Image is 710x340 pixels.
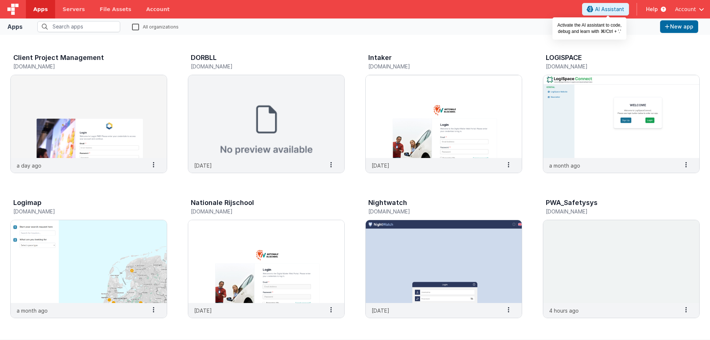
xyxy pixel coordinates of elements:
button: New app [660,20,698,33]
span: Servers [62,6,85,13]
span: AI Assistant [595,6,624,13]
h3: Client Project Management [13,54,104,61]
h3: Intaker [368,54,392,61]
h3: PWA_Safetysys [546,199,598,206]
h3: DORBLL [191,54,217,61]
h5: [DOMAIN_NAME] [546,209,681,214]
p: [DATE] [372,307,389,314]
button: AI Assistant [582,3,629,16]
h3: Nightwatch [368,199,407,206]
h3: LOGISPACE [546,54,582,61]
h3: Nationale Rijschool [191,199,254,206]
h5: [DOMAIN_NAME] [191,64,326,69]
p: a day ago [17,162,41,169]
div: Activate the AI assistant to code, debug and learn with ⌘/Ctrl + '.' [552,17,626,40]
p: a month ago [17,307,48,314]
h5: [DOMAIN_NAME] [13,64,149,69]
h5: [DOMAIN_NAME] [546,64,681,69]
span: Help [646,6,658,13]
h5: [DOMAIN_NAME] [368,209,504,214]
p: [DATE] [194,307,212,314]
label: All organizations [132,23,179,30]
span: File Assets [100,6,132,13]
span: Account [675,6,696,13]
input: Search apps [37,21,120,32]
h3: Logimap [13,199,41,206]
p: a month ago [549,162,580,169]
button: Account [675,6,704,13]
p: [DATE] [372,162,389,169]
h5: [DOMAIN_NAME] [191,209,326,214]
h5: [DOMAIN_NAME] [13,209,149,214]
div: Apps [7,22,23,31]
p: [DATE] [194,162,212,169]
h5: [DOMAIN_NAME] [368,64,504,69]
span: Apps [33,6,48,13]
p: 4 hours ago [549,307,579,314]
